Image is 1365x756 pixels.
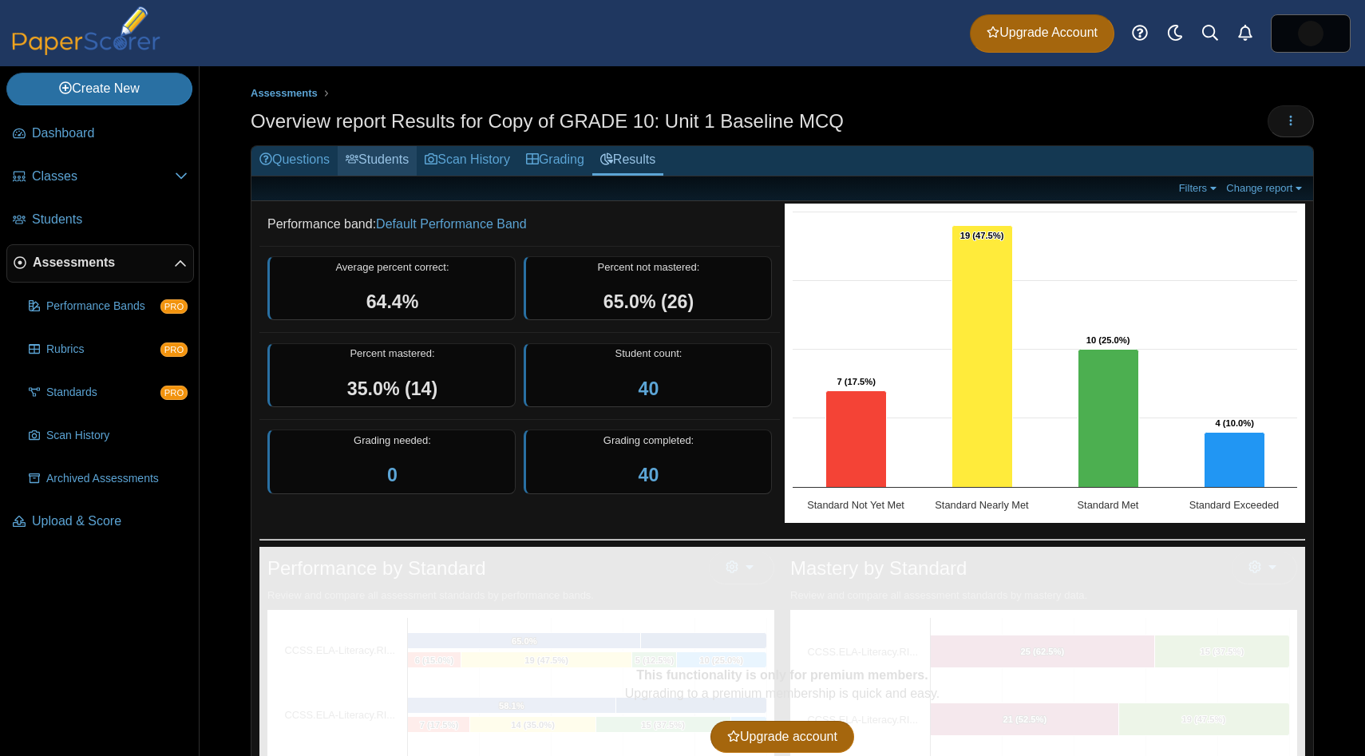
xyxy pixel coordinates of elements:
[1086,335,1130,345] text: 10 (25.0%)
[1298,21,1323,46] span: Joseph Freer
[1298,21,1323,46] img: ps.JHhghvqd6R7LWXju
[987,24,1098,42] span: Upgrade Account
[267,343,516,408] div: Percent mastered:
[1078,350,1139,488] path: Standard Met, 10. Overall Assessment Performance.
[251,146,338,176] a: Questions
[6,158,194,196] a: Classes
[247,84,322,104] a: Assessments
[785,204,1305,523] svg: Interactive chart
[417,146,518,176] a: Scan History
[46,299,160,315] span: Performance Bands
[636,668,928,682] b: This functionality is only for premium members.
[524,429,772,494] div: Grading completed:
[267,256,516,321] div: Average percent correct:
[935,499,1029,511] text: Standard Nearly Met
[639,465,659,485] a: 40
[1271,14,1351,53] a: ps.JHhghvqd6R7LWXju
[6,44,166,57] a: PaperScorer
[32,168,175,185] span: Classes
[837,377,876,386] text: 7 (17.5%)
[22,460,194,498] a: Archived Assessments
[32,513,188,530] span: Upload & Score
[952,226,1013,488] path: Standard Nearly Met, 19. Overall Assessment Performance.
[387,465,398,485] a: 0
[524,343,772,408] div: Student count:
[32,125,188,142] span: Dashboard
[6,115,194,153] a: Dashboard
[970,14,1114,53] a: Upgrade Account
[524,256,772,321] div: Percent not mastered:
[6,73,192,105] a: Create New
[1189,499,1279,511] text: Standard Exceeded
[592,146,663,176] a: Results
[807,499,904,511] text: Standard Not Yet Met
[338,146,417,176] a: Students
[1216,418,1255,428] text: 4 (10.0%)
[347,378,437,399] span: 35.0% (14)
[366,291,419,312] span: 64.4%
[22,374,194,412] a: Standards PRO
[46,428,188,444] span: Scan History
[639,378,659,399] a: 40
[22,417,194,455] a: Scan History
[727,730,837,743] span: Upgrade account
[1222,181,1309,195] a: Change report
[46,342,160,358] span: Rubrics
[160,386,188,400] span: PRO
[1205,433,1265,488] path: Standard Exceeded, 4. Overall Assessment Performance.
[33,254,174,271] span: Assessments
[160,299,188,314] span: PRO
[6,6,166,55] img: PaperScorer
[625,685,940,721] div: Upgrading to a premium membership is quick and easy.
[251,87,318,99] span: Assessments
[6,201,194,239] a: Students
[710,721,854,753] a: Upgrade account
[22,287,194,326] a: Performance Bands PRO
[518,146,592,176] a: Grading
[1078,499,1139,511] text: Standard Met
[46,471,188,487] span: Archived Assessments
[1175,181,1224,195] a: Filters
[259,204,780,245] dd: Performance band:
[22,331,194,369] a: Rubrics PRO
[785,204,1305,523] div: Chart. Highcharts interactive chart.
[376,217,527,231] a: Default Performance Band
[6,503,194,541] a: Upload & Score
[6,244,194,283] a: Assessments
[267,429,516,494] div: Grading needed:
[960,231,1004,240] text: 19 (47.5%)
[160,342,188,357] span: PRO
[603,291,694,312] span: 65.0% (26)
[826,391,887,488] path: Standard Not Yet Met, 7. Overall Assessment Performance.
[46,385,160,401] span: Standards
[1228,16,1263,51] a: Alerts
[32,211,188,228] span: Students
[251,108,844,135] h1: Overview report Results for Copy of GRADE 10: Unit 1 Baseline MCQ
